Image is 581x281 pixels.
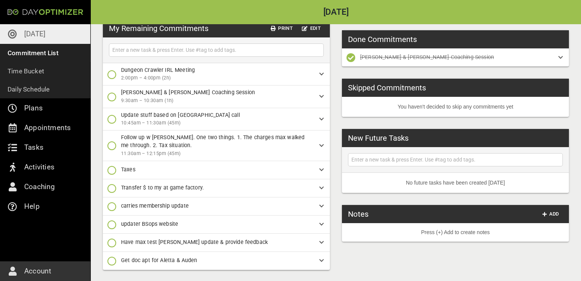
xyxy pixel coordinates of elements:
[24,141,43,154] p: Tasks
[121,97,313,105] span: 9:30am – 10:30am (1h)
[271,24,293,33] span: Print
[24,181,55,193] p: Coaching
[91,8,581,17] h2: [DATE]
[348,34,417,45] h3: Done Commitments
[109,23,208,34] h3: My Remaining Commitments
[24,102,43,114] p: Plans
[360,54,494,60] span: [PERSON_NAME] & [PERSON_NAME] Coaching Session
[24,265,51,277] p: Account
[268,23,296,34] button: Print
[8,48,59,58] p: Commitment List
[103,63,330,85] div: Dungeon Crawler IRL Meeting2:00pm – 4:00pm (2h)
[542,210,560,219] span: Add
[121,221,178,227] span: updater BSops website
[342,173,569,193] li: No future tasks have been created [DATE]
[342,48,569,67] div: [PERSON_NAME] & [PERSON_NAME] Coaching Session
[350,155,561,165] input: Enter a new task & press Enter. Use #tag to add tags.
[8,84,50,95] p: Daily Schedule
[121,239,268,245] span: Have max test [PERSON_NAME] update & provide feedback
[348,208,368,220] h3: Notes
[121,203,189,209] span: carries membership update
[121,67,195,73] span: Dungeon Crawler IRL Meeting
[121,74,313,82] span: 2:00pm – 4:00pm (2h)
[111,45,322,55] input: Enter a new task & press Enter. Use #tag to add tags.
[103,85,330,108] div: [PERSON_NAME] & [PERSON_NAME] Coaching Session9:30am – 10:30am (1h)
[539,208,563,220] button: Add
[103,179,330,197] div: Transfer $ to my at game factory.
[8,66,44,76] p: Time Bucket
[302,24,321,33] span: Edit
[24,28,45,40] p: [DATE]
[24,161,54,173] p: Activities
[24,122,71,134] p: Appointments
[121,89,255,95] span: [PERSON_NAME] & [PERSON_NAME] Coaching Session
[103,108,330,130] div: Update stuff based on [GEOGRAPHIC_DATA] call10:45am – 11:30am (45m)
[103,234,330,252] div: Have max test [PERSON_NAME] update & provide feedback
[103,252,330,270] div: Get doc apt for Aletta & Auden
[121,119,313,127] span: 10:45am – 11:30am (45m)
[342,97,569,117] li: You haven't decided to skip any commitments yet
[103,161,330,179] div: Taxes
[121,134,304,148] span: Follow up w [PERSON_NAME]. One two things. 1. The charges max walked me through. 2. Tax situation.
[121,166,135,172] span: Taxes
[348,82,426,93] h3: Skipped Commitments
[103,130,330,161] div: Follow up w [PERSON_NAME]. One two things. 1. The charges max walked me through. 2. Tax situation...
[121,112,240,118] span: Update stuff based on [GEOGRAPHIC_DATA] call
[103,216,330,234] div: updater BSops website
[348,132,409,144] h3: New Future Tasks
[8,9,83,15] img: Day Optimizer
[299,23,324,34] button: Edit
[121,150,313,158] span: 11:30am – 12:15pm (45m)
[121,257,197,263] span: Get doc apt for Aletta & Auden
[24,200,40,213] p: Help
[348,228,563,236] p: Press (+) Add to create notes
[121,185,204,191] span: Transfer $ to my at game factory.
[103,197,330,216] div: carries membership update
